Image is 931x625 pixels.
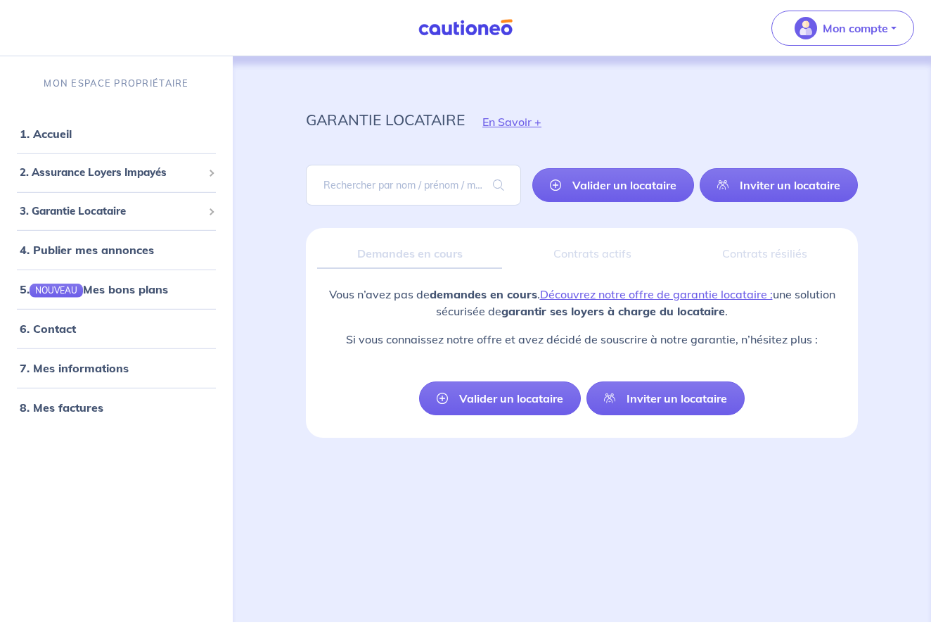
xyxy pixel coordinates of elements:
button: illu_account_valid_menu.svgMon compte [771,11,914,46]
a: 1. Accueil [20,127,72,141]
a: 7. Mes informations [20,361,129,375]
p: MON ESPACE PROPRIÉTAIRE [44,77,188,90]
p: Si vous connaissez notre offre et avez décidé de souscrire à notre garantie, n’hésitez plus : [317,331,847,348]
a: Inviter un locataire [700,168,858,202]
p: Vous n’avez pas de . une solution sécurisée de . [317,286,847,320]
div: 1. Accueil [6,120,227,148]
a: Découvrez notre offre de garantie locataire : [540,287,773,301]
a: 5.NOUVEAUMes bons plans [20,282,168,296]
strong: demandes en cours [430,287,537,301]
p: garantie locataire [306,107,465,132]
span: 3. Garantie Locataire [20,203,203,220]
div: 3. Garantie Locataire [6,198,227,225]
div: 7. Mes informations [6,354,227,382]
a: 6. Contact [20,322,76,336]
input: Rechercher par nom / prénom / mail du locataire [306,165,521,206]
a: Inviter un locataire [586,381,745,415]
a: Valider un locataire [419,381,581,415]
img: illu_account_valid_menu.svg [795,17,817,39]
div: 4. Publier mes annonces [6,236,227,264]
a: Valider un locataire [532,168,694,202]
span: search [476,165,521,205]
div: 5.NOUVEAUMes bons plans [6,275,227,303]
p: Mon compte [823,20,888,37]
a: 8. Mes factures [20,400,103,415]
strong: garantir ses loyers à charge du locataire [501,304,725,318]
img: Cautioneo [413,19,518,37]
span: 2. Assurance Loyers Impayés [20,165,203,181]
div: 2. Assurance Loyers Impayés [6,159,227,187]
button: En Savoir + [465,101,559,142]
div: 8. Mes factures [6,393,227,422]
a: 4. Publier mes annonces [20,243,154,257]
div: 6. Contact [6,315,227,343]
